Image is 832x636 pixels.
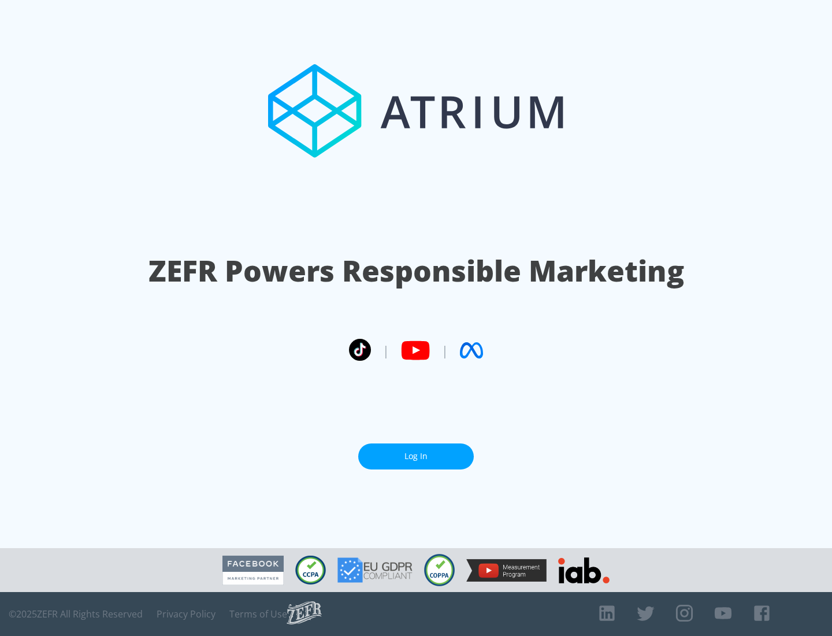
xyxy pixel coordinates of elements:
img: YouTube Measurement Program [466,559,547,582]
img: CCPA Compliant [295,556,326,585]
span: © 2025 ZEFR All Rights Reserved [9,608,143,620]
h1: ZEFR Powers Responsible Marketing [148,251,684,291]
img: COPPA Compliant [424,554,455,586]
span: | [441,342,448,359]
img: IAB [558,557,610,583]
span: | [382,342,389,359]
img: Facebook Marketing Partner [222,556,284,585]
a: Privacy Policy [157,608,216,620]
a: Terms of Use [229,608,287,620]
a: Log In [358,443,474,469]
img: GDPR Compliant [337,557,413,583]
